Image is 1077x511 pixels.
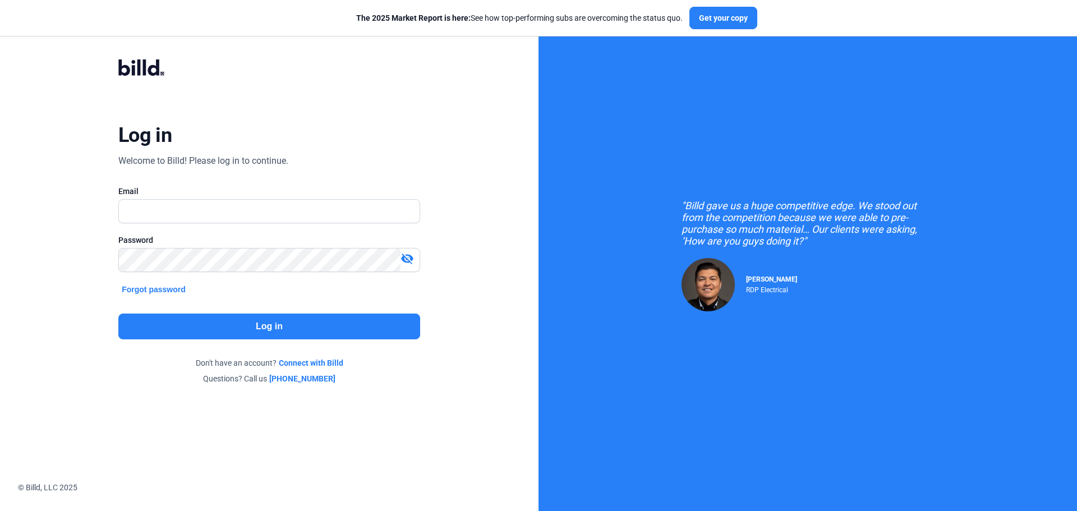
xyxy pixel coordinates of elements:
mat-icon: visibility_off [401,252,414,265]
div: Email [118,186,420,197]
span: [PERSON_NAME] [746,275,797,283]
button: Log in [118,314,420,339]
div: See how top-performing subs are overcoming the status quo. [356,12,683,24]
a: Connect with Billd [279,357,343,369]
div: Welcome to Billd! Please log in to continue. [118,154,288,168]
div: Password [118,234,420,246]
div: RDP Electrical [746,283,797,294]
div: Log in [118,123,172,148]
span: The 2025 Market Report is here: [356,13,471,22]
a: [PHONE_NUMBER] [269,373,335,384]
button: Get your copy [689,7,757,29]
img: Raul Pacheco [682,258,735,311]
button: Forgot password [118,283,189,296]
div: Don't have an account? [118,357,420,369]
div: "Billd gave us a huge competitive edge. We stood out from the competition because we were able to... [682,200,934,247]
div: Questions? Call us [118,373,420,384]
